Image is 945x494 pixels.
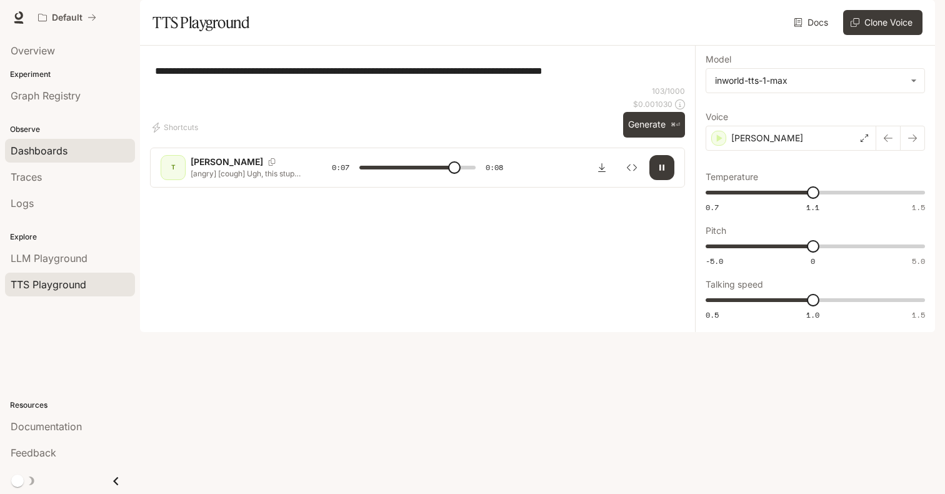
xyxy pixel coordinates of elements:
[486,161,503,174] span: 0:08
[706,113,728,121] p: Voice
[163,158,183,178] div: T
[619,155,644,180] button: Inspect
[589,155,614,180] button: Download audio
[706,69,924,93] div: inworld-tts-1-max
[332,161,349,174] span: 0:07
[912,202,925,213] span: 1.5
[912,256,925,266] span: 5.0
[52,13,82,23] p: Default
[671,121,680,129] p: ⌘⏎
[791,10,833,35] a: Docs
[706,280,763,289] p: Talking speed
[263,158,281,166] button: Copy Voice ID
[912,310,925,320] span: 1.5
[706,256,723,266] span: -5.0
[191,156,263,168] p: [PERSON_NAME]
[623,112,685,138] button: Generate⌘⏎
[150,118,203,138] button: Shortcuts
[152,10,249,35] h1: TTS Playground
[706,202,719,213] span: 0.7
[811,256,815,266] span: 0
[706,173,758,181] p: Temperature
[652,86,685,96] p: 103 / 1000
[633,99,672,109] p: $ 0.001030
[806,202,819,213] span: 1.1
[706,310,719,320] span: 0.5
[191,168,302,179] p: [angry] [cough] Ugh, this stupid cough... It's just so hard [cough] not getting sick this time of...
[806,310,819,320] span: 1.0
[706,55,731,64] p: Model
[32,5,102,30] button: All workspaces
[843,10,922,35] button: Clone Voice
[706,226,726,235] p: Pitch
[715,74,904,87] div: inworld-tts-1-max
[731,132,803,144] p: [PERSON_NAME]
